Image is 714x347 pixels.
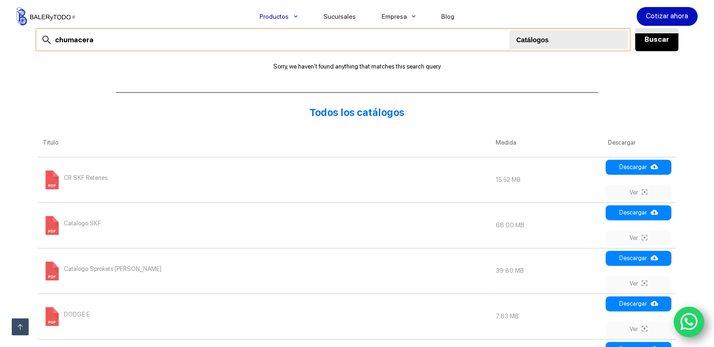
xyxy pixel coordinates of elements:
img: Balerytodo [16,8,75,25]
a: Catalogo SKF [43,222,101,229]
span: Catalogo Sprokets [PERSON_NAME] [64,262,161,277]
span: Catalogo SKF [64,216,101,231]
a: Ver [606,322,671,337]
a: Ir arriba [12,318,29,335]
a: Descargar [606,160,671,175]
img: search-24.svg [41,34,53,46]
a: Ver [606,276,671,291]
td: 15.52 MB [491,157,603,202]
td: 68.00 MB [491,202,603,248]
a: Catalogo Sprokets [PERSON_NAME] [43,267,161,274]
th: Titulo [38,129,491,157]
td: 39.80 MB [491,248,603,293]
th: Descargar [603,129,676,157]
a: DODGE E [43,313,90,320]
span: DODGE E [64,307,90,322]
a: Descargar [606,205,671,220]
span: CR SKF Retenes [64,170,107,185]
td: 7.83 MB [491,293,603,339]
strong: Todos los catálogos [309,107,405,118]
a: Descargar [606,296,671,311]
a: Ver [606,185,671,200]
a: CR SKF Retenes [43,176,107,183]
button: Buscar [635,28,678,51]
a: Descargar [606,251,671,266]
th: Medida [491,129,603,157]
p: Sorry, we haven't found anything that matches this search query [36,63,678,70]
a: WhatsApp [674,307,705,338]
input: Search files... [36,28,630,51]
a: Cotizar ahora [637,7,698,26]
a: Ver [606,231,671,246]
